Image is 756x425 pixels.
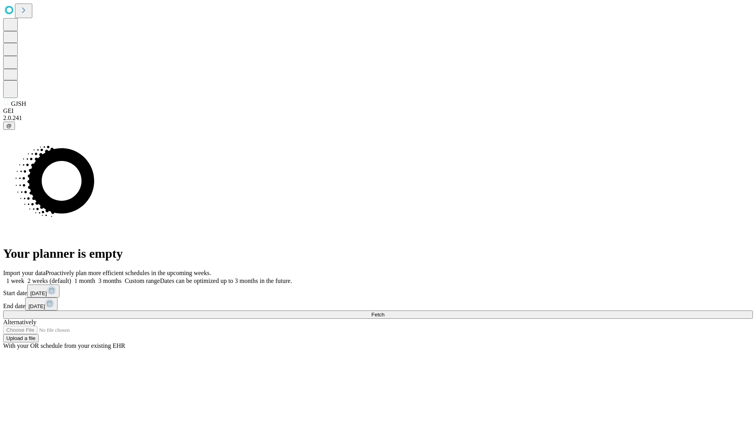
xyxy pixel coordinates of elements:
button: [DATE] [25,297,57,310]
span: Proactively plan more efficient schedules in the upcoming weeks. [46,270,211,276]
div: Start date [3,285,753,297]
span: [DATE] [28,303,45,309]
span: GJSH [11,100,26,107]
span: Custom range [125,277,160,284]
div: 2.0.241 [3,115,753,122]
span: 2 weeks (default) [28,277,71,284]
div: End date [3,297,753,310]
button: Upload a file [3,334,39,342]
button: @ [3,122,15,130]
h1: Your planner is empty [3,246,753,261]
span: 1 week [6,277,24,284]
span: Alternatively [3,319,36,325]
button: [DATE] [27,285,59,297]
div: GEI [3,107,753,115]
span: Dates can be optimized up to 3 months in the future. [160,277,292,284]
span: 3 months [98,277,122,284]
span: Fetch [371,312,384,318]
span: @ [6,123,12,129]
span: Import your data [3,270,46,276]
span: With your OR schedule from your existing EHR [3,342,125,349]
span: [DATE] [30,290,47,296]
span: 1 month [74,277,95,284]
button: Fetch [3,310,753,319]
